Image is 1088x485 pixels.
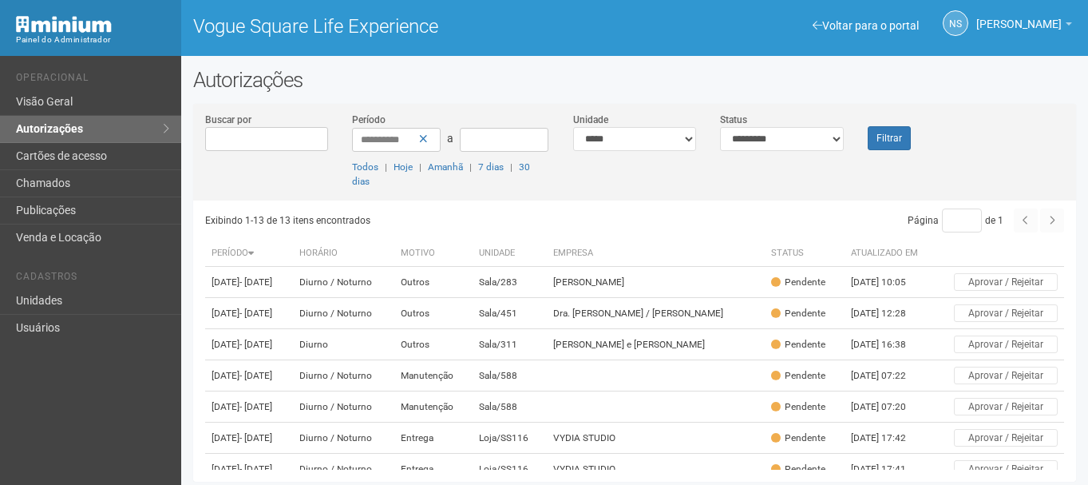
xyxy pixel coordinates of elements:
th: Horário [293,241,395,267]
img: Minium [16,16,112,33]
th: Motivo [394,241,473,267]
a: Amanhã [428,161,463,173]
button: Filtrar [868,126,911,150]
td: Entrega [394,454,473,485]
td: [DATE] [205,392,293,423]
a: [PERSON_NAME] [976,20,1072,33]
td: [DATE] 10:05 [845,267,932,298]
span: | [510,161,512,173]
a: Hoje [394,161,413,173]
span: | [385,161,387,173]
td: VYDIA STUDIO [547,454,765,485]
td: [DATE] 12:28 [845,298,932,329]
button: Aprovar / Rejeitar [954,273,1058,291]
td: Manutenção [394,360,473,392]
h2: Autorizações [193,68,1076,92]
td: [DATE] [205,267,293,298]
td: [PERSON_NAME] e [PERSON_NAME] [547,329,765,360]
th: Atualizado em [845,241,932,267]
div: Pendente [771,307,825,320]
td: VYDIA STUDIO [547,423,765,454]
label: Unidade [573,113,608,127]
li: Cadastros [16,271,169,288]
td: [DATE] [205,329,293,360]
td: [DATE] 07:20 [845,392,932,423]
td: [DATE] [205,360,293,392]
td: Sala/311 [473,329,547,360]
td: Diurno / Noturno [293,454,395,485]
td: Outros [394,329,473,360]
td: [PERSON_NAME] [547,267,765,298]
span: - [DATE] [239,463,272,475]
button: Aprovar / Rejeitar [954,429,1058,447]
td: Sala/588 [473,392,547,423]
td: Outros [394,267,473,298]
td: [DATE] 17:41 [845,454,932,485]
button: Aprovar / Rejeitar [954,304,1058,322]
li: Operacional [16,72,169,89]
th: Unidade [473,241,547,267]
span: a [447,132,453,145]
span: - [DATE] [239,432,272,443]
span: | [469,161,472,173]
span: | [419,161,421,173]
button: Aprovar / Rejeitar [954,460,1058,478]
a: NS [943,10,968,36]
td: [DATE] [205,454,293,485]
td: Diurno / Noturno [293,298,395,329]
label: Status [720,113,747,127]
a: 7 dias [478,161,504,173]
div: Pendente [771,431,825,445]
td: Sala/588 [473,360,547,392]
span: - [DATE] [239,370,272,381]
th: Status [765,241,845,267]
td: Diurno [293,329,395,360]
label: Buscar por [205,113,251,127]
div: Pendente [771,400,825,414]
a: Todos [352,161,378,173]
div: Exibindo 1-13 de 13 itens encontrados [205,209,635,233]
div: Pendente [771,463,825,476]
td: Entrega [394,423,473,454]
h1: Vogue Square Life Experience [193,16,623,37]
td: Diurno / Noturno [293,360,395,392]
td: [DATE] 07:22 [845,360,932,392]
td: Diurno / Noturno [293,392,395,423]
span: Página de 1 [908,215,1003,226]
span: Nicolle Silva [976,2,1062,30]
td: [DATE] 16:38 [845,329,932,360]
td: Manutenção [394,392,473,423]
div: Pendente [771,338,825,352]
button: Aprovar / Rejeitar [954,367,1058,384]
th: Período [205,241,293,267]
span: - [DATE] [239,308,272,319]
span: - [DATE] [239,401,272,412]
div: Pendente [771,276,825,289]
div: Painel do Administrador [16,33,169,47]
th: Empresa [547,241,765,267]
td: Loja/SS116 [473,423,547,454]
td: Dra. [PERSON_NAME] / [PERSON_NAME] [547,298,765,329]
span: - [DATE] [239,339,272,350]
div: Pendente [771,369,825,383]
td: [DATE] [205,423,293,454]
td: Loja/SS116 [473,454,547,485]
span: - [DATE] [239,276,272,288]
td: [DATE] 17:42 [845,423,932,454]
a: Voltar para o portal [813,19,919,32]
td: [DATE] [205,298,293,329]
td: Sala/451 [473,298,547,329]
label: Período [352,113,386,127]
td: Outros [394,298,473,329]
td: Sala/283 [473,267,547,298]
td: Diurno / Noturno [293,267,395,298]
button: Aprovar / Rejeitar [954,398,1058,415]
td: Diurno / Noturno [293,423,395,454]
button: Aprovar / Rejeitar [954,336,1058,353]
